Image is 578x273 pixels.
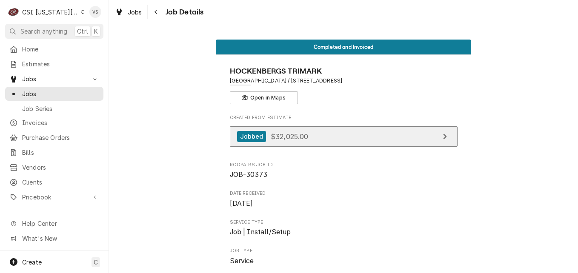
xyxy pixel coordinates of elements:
a: Go to Pricebook [5,190,103,204]
span: Job Series [22,104,99,113]
span: Job | Install/Setup [230,228,291,236]
a: Job Series [5,102,103,116]
a: Clients [5,175,103,189]
a: Bills [5,145,103,159]
span: Job Type [230,247,458,254]
div: Created From Estimate [230,114,458,151]
span: Job Details [163,6,204,18]
span: Estimates [22,60,99,68]
a: Go to Jobs [5,72,103,86]
div: Roopairs Job ID [230,162,458,180]
a: Invoices [5,116,103,130]
a: View Estimate [230,126,458,147]
div: Vicky Stuesse's Avatar [89,6,101,18]
span: Completed and Invoiced [314,44,374,50]
div: Status [216,40,471,54]
a: Jobs [112,5,146,19]
div: Job Type [230,247,458,266]
span: Help Center [22,219,98,228]
a: Go to Help Center [5,216,103,230]
span: Bills [22,148,99,157]
div: Date Received [230,190,458,208]
span: Service [230,257,254,265]
span: Home [22,45,99,54]
span: Roopairs Job ID [230,162,458,168]
span: Search anything [20,27,67,36]
div: VS [89,6,101,18]
span: Roopairs Job ID [230,170,458,180]
span: K [94,27,98,36]
span: Service Type [230,227,458,237]
span: Address [230,77,458,85]
span: [DATE] [230,199,253,208]
span: JOB-30373 [230,171,267,179]
span: C [94,258,98,267]
span: $32,025.00 [271,132,309,140]
div: Jobbed [237,131,266,142]
span: Name [230,65,458,77]
button: Open in Maps [230,91,298,104]
span: Created From Estimate [230,114,458,121]
div: CSI [US_STATE][GEOGRAPHIC_DATA] [22,8,78,17]
a: Vendors [5,160,103,174]
span: Purchase Orders [22,133,99,142]
span: Jobs [22,89,99,98]
span: Date Received [230,199,458,209]
span: Job Type [230,256,458,266]
span: Invoices [22,118,99,127]
span: What's New [22,234,98,243]
span: Pricebook [22,193,86,202]
span: Jobs [128,8,142,17]
span: Service Type [230,219,458,226]
span: Ctrl [77,27,88,36]
span: Date Received [230,190,458,197]
span: Create [22,259,42,266]
a: Purchase Orders [5,131,103,145]
a: Jobs [5,87,103,101]
div: Client Information [230,65,458,104]
span: Clients [22,178,99,187]
span: Vendors [22,163,99,172]
a: Go to What's New [5,231,103,245]
a: Home [5,42,103,56]
span: Jobs [22,74,86,83]
button: Search anythingCtrlK [5,24,103,39]
div: C [8,6,20,18]
div: Service Type [230,219,458,237]
button: Navigate back [149,5,163,19]
div: CSI Kansas City's Avatar [8,6,20,18]
a: Estimates [5,57,103,71]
